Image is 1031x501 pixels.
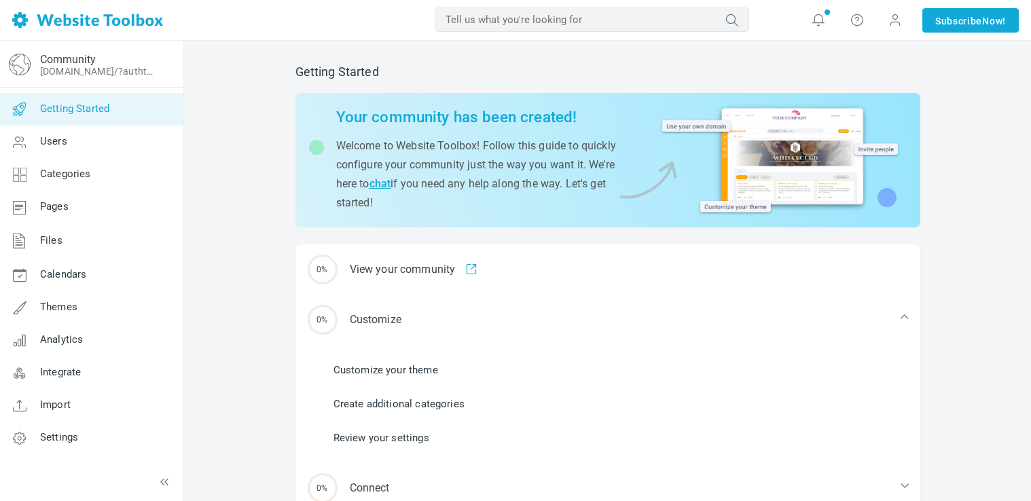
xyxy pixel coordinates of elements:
a: chat [369,177,391,190]
a: SubscribeNow! [922,8,1019,33]
div: Customize [295,295,920,345]
span: Users [40,135,67,147]
a: 0% View your community [295,244,920,295]
img: globe-icon.png [9,54,31,75]
span: Calendars [40,268,86,280]
span: 0% [308,255,338,284]
p: Welcome to Website Toolbox! Follow this guide to quickly configure your community just the way yo... [336,136,617,212]
input: Tell us what you're looking for [435,7,749,32]
a: [DOMAIN_NAME]/?authtoken=56e340bc13a94a08f08cc560dc611b7c&rememberMe=1 [40,66,158,77]
span: Integrate [40,366,81,378]
a: Community [40,53,96,66]
span: Analytics [40,333,83,346]
a: Customize your theme [333,363,438,377]
span: Import [40,398,71,411]
span: Getting Started [40,103,109,115]
span: 0% [308,305,338,335]
h2: Your community has been created! [336,108,617,126]
span: Files [40,234,62,246]
a: Review your settings [333,430,429,445]
a: Create additional categories [333,396,465,411]
span: Categories [40,168,91,180]
span: Settings [40,431,78,443]
div: View your community [295,244,920,295]
span: Pages [40,200,69,212]
span: Now! [982,14,1006,29]
span: Themes [40,301,77,313]
h2: Getting Started [295,64,920,79]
